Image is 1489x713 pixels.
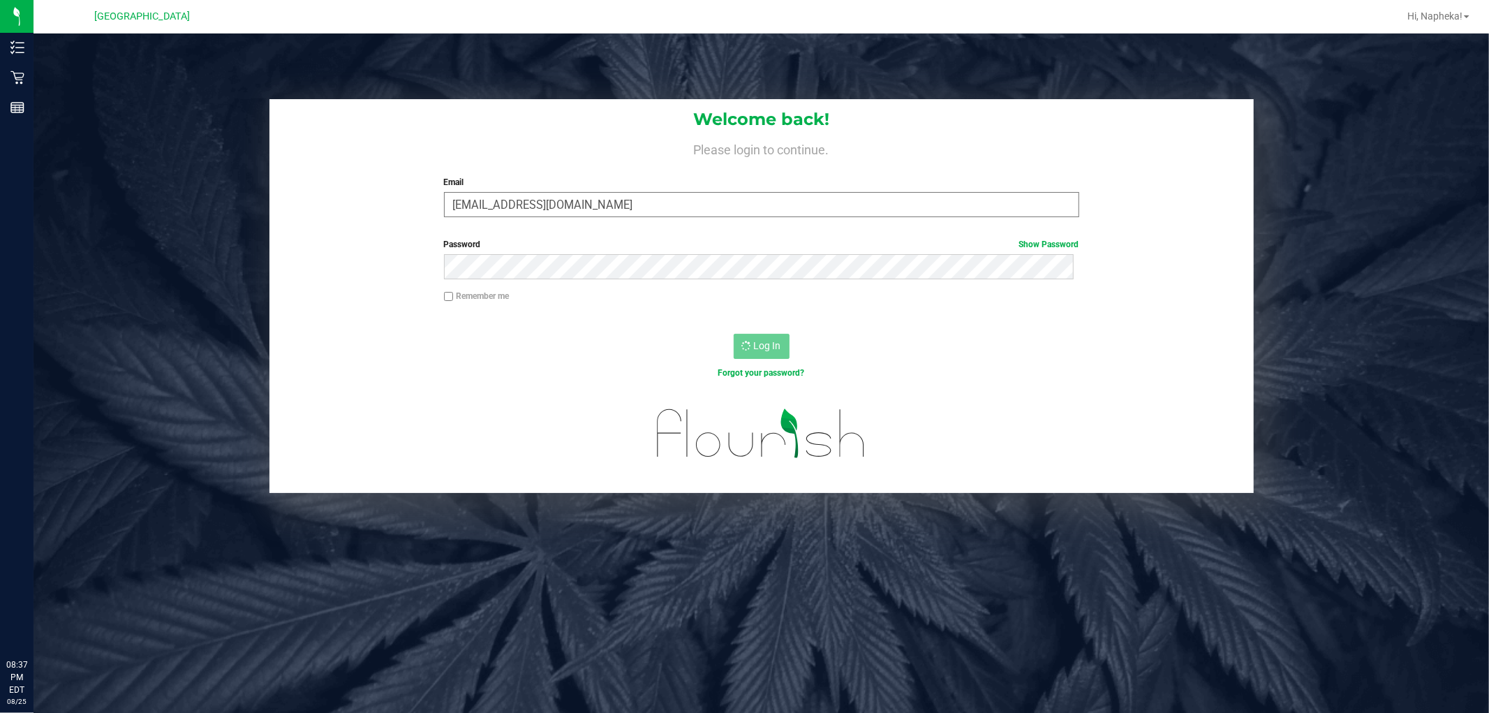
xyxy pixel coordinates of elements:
[754,340,781,351] span: Log In
[444,292,454,302] input: Remember me
[6,659,27,696] p: 08:37 PM EDT
[10,101,24,115] inline-svg: Reports
[95,10,191,22] span: [GEOGRAPHIC_DATA]
[734,334,790,359] button: Log In
[444,240,481,249] span: Password
[10,71,24,84] inline-svg: Retail
[10,41,24,54] inline-svg: Inventory
[638,394,884,473] img: flourish_logo.svg
[6,696,27,707] p: 08/25
[269,140,1254,156] h4: Please login to continue.
[269,110,1254,128] h1: Welcome back!
[1019,240,1079,249] a: Show Password
[444,290,510,302] label: Remember me
[1407,10,1462,22] span: Hi, Napheka!
[718,368,805,378] a: Forgot your password?
[444,176,1079,189] label: Email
